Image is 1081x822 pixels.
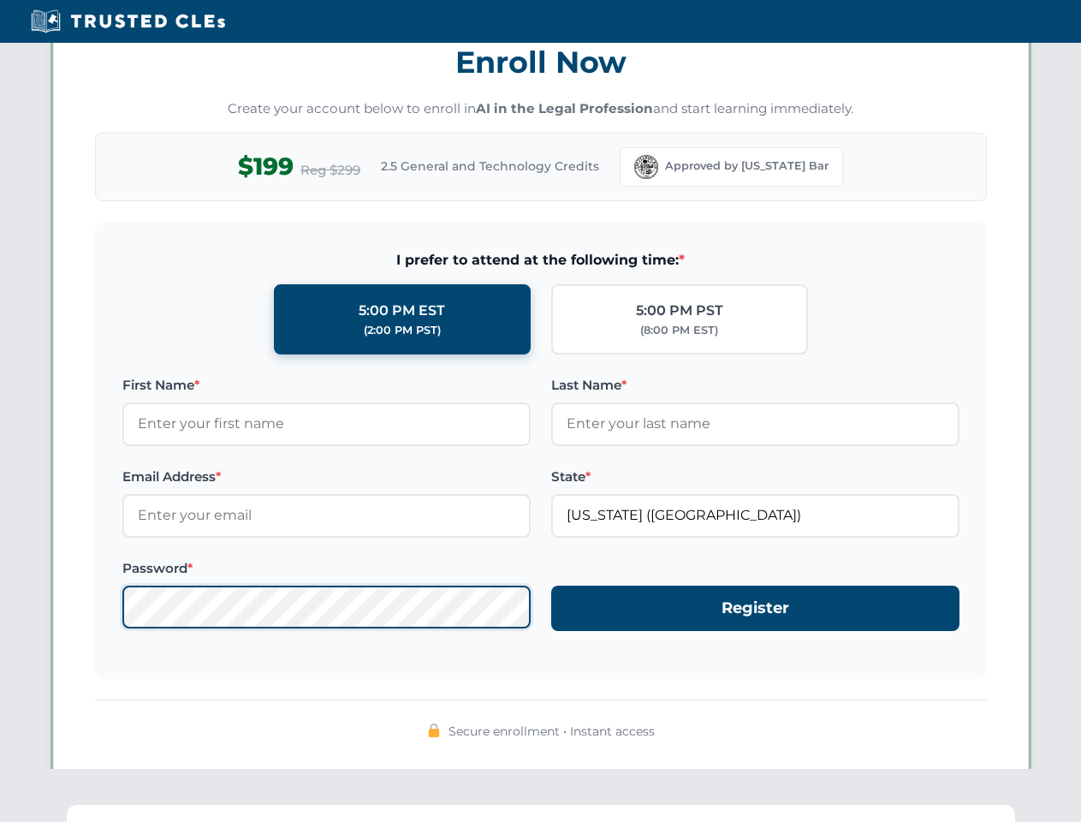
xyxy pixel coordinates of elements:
[26,9,230,34] img: Trusted CLEs
[122,249,959,271] span: I prefer to attend at the following time:
[381,157,599,176] span: 2.5 General and Technology Credits
[551,494,959,537] input: Florida (FL)
[634,155,658,179] img: Florida Bar
[364,322,441,339] div: (2:00 PM PST)
[122,494,531,537] input: Enter your email
[122,375,531,396] label: First Name
[551,375,959,396] label: Last Name
[122,467,531,487] label: Email Address
[665,158,829,175] span: Approved by [US_STATE] Bar
[551,467,959,487] label: State
[448,722,655,741] span: Secure enrollment • Instant access
[476,100,653,116] strong: AI in the Legal Profession
[300,160,360,181] span: Reg $299
[95,35,987,89] h3: Enroll Now
[640,322,718,339] div: (8:00 PM EST)
[238,147,294,186] span: $199
[122,558,531,579] label: Password
[427,724,441,737] img: 🔒
[122,402,531,445] input: Enter your first name
[551,586,959,631] button: Register
[636,300,723,322] div: 5:00 PM PST
[95,99,987,119] p: Create your account below to enroll in and start learning immediately.
[359,300,445,322] div: 5:00 PM EST
[551,402,959,445] input: Enter your last name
